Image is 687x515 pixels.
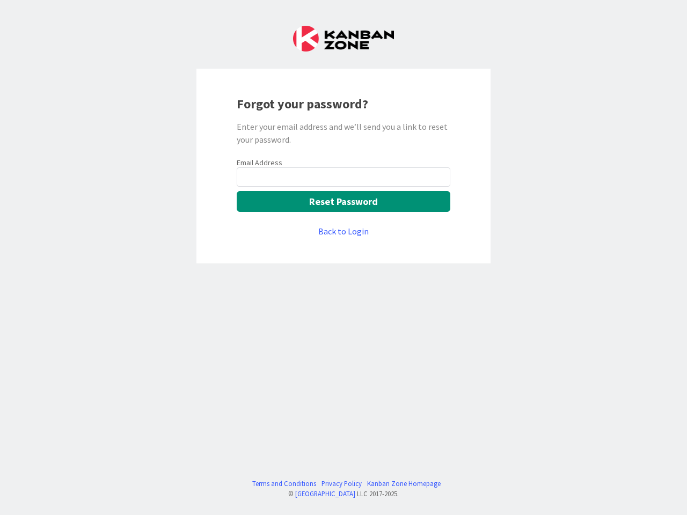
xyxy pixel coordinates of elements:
[237,95,368,112] b: Forgot your password?
[293,26,394,51] img: Kanban Zone
[367,479,441,489] a: Kanban Zone Homepage
[321,479,362,489] a: Privacy Policy
[237,158,282,167] label: Email Address
[252,479,316,489] a: Terms and Conditions
[247,489,441,499] div: © LLC 2017- 2025 .
[295,489,355,498] a: [GEOGRAPHIC_DATA]
[237,191,450,212] button: Reset Password
[318,225,369,238] a: Back to Login
[237,120,450,146] div: Enter your email address and we’ll send you a link to reset your password.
